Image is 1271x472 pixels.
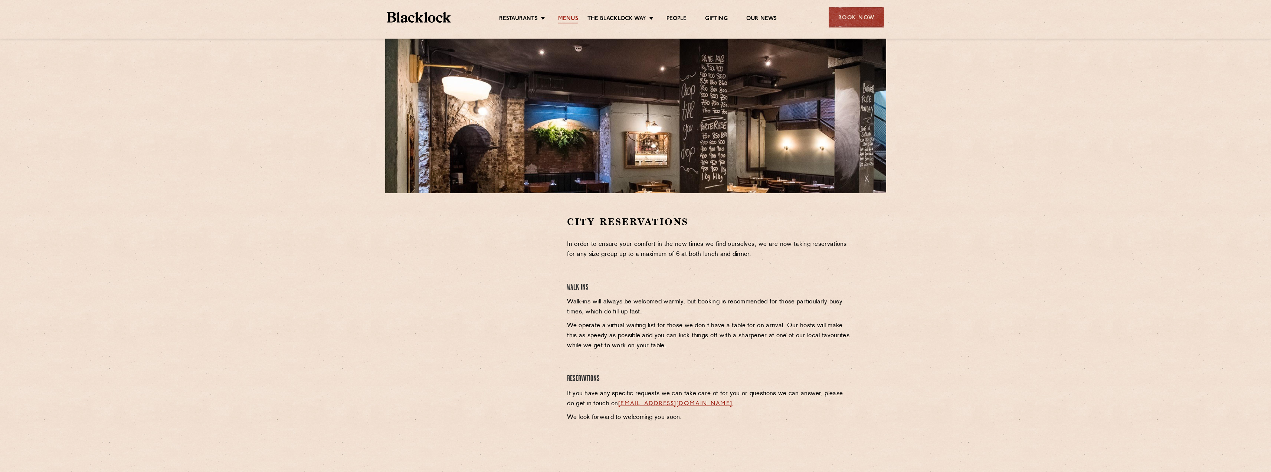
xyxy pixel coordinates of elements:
a: Gifting [705,15,727,23]
a: Menus [558,15,578,23]
p: We operate a virtual waiting list for those we don’t have a table for on arrival. Our hosts will ... [567,321,852,351]
iframe: OpenTable make booking widget [446,215,529,327]
a: [EMAIL_ADDRESS][DOMAIN_NAME] [618,401,733,407]
a: Restaurants [499,15,538,23]
a: Our News [746,15,777,23]
div: Book Now [829,7,884,27]
p: If you have any specific requests we can take care of for you or questions we can answer, please ... [567,389,852,409]
p: We look forward to welcoming you soon. [567,413,852,423]
h4: Walk Ins [567,283,852,293]
h2: City Reservations [567,215,852,228]
a: The Blacklock Way [587,15,646,23]
img: BL_Textured_Logo-footer-cropped.svg [387,12,451,23]
p: Walk-ins will always be welcomed warmly, but booking is recommended for those particularly busy t... [567,297,852,317]
p: In order to ensure your comfort in the new times we find ourselves, we are now taking reservation... [567,240,852,260]
a: People [666,15,687,23]
h4: Reservations [567,374,852,384]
